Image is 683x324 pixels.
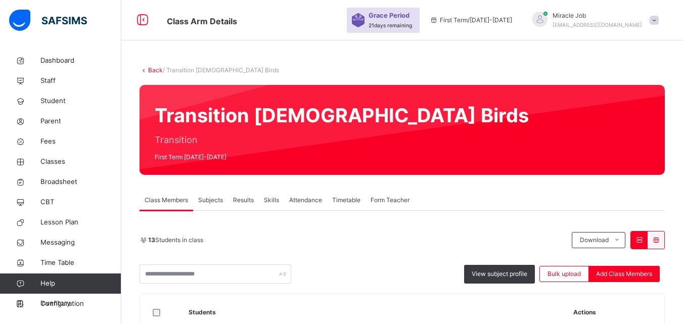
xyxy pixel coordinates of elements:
span: / Transition [DEMOGRAPHIC_DATA] Birds [163,66,279,74]
span: Help [40,279,121,289]
img: sticker-purple.71386a28dfed39d6af7621340158ba97.svg [352,13,365,27]
span: Classes [40,157,121,167]
span: Staff [40,76,121,86]
span: Lesson Plan [40,217,121,227]
span: Time Table [40,258,121,268]
span: Parent [40,116,121,126]
span: View subject profile [472,269,527,279]
span: Results [233,196,254,205]
b: 13 [148,236,155,244]
span: First Term [DATE]-[DATE] [155,153,529,162]
div: MiracleJob [522,11,664,29]
span: 21 days remaining [369,22,412,28]
span: Add Class Members [596,269,652,279]
span: Fees [40,136,121,147]
span: CBT [40,197,121,207]
span: Grace Period [369,11,409,20]
span: Attendance [289,196,322,205]
span: Download [580,236,609,245]
span: Dashboard [40,56,121,66]
span: Students in class [148,236,203,245]
span: Broadsheet [40,177,121,187]
a: Back [148,66,163,74]
span: Bulk upload [548,269,581,279]
span: Form Teacher [371,196,409,205]
span: Miracle Job [553,11,642,20]
span: Class Members [145,196,188,205]
span: Skills [264,196,279,205]
span: session/term information [430,16,512,25]
span: Timetable [332,196,360,205]
span: Configuration [40,299,121,309]
img: safsims [9,10,87,31]
span: Messaging [40,238,121,248]
span: Class Arm Details [167,16,237,26]
span: Subjects [198,196,223,205]
span: Student [40,96,121,106]
span: [EMAIL_ADDRESS][DOMAIN_NAME] [553,22,642,28]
